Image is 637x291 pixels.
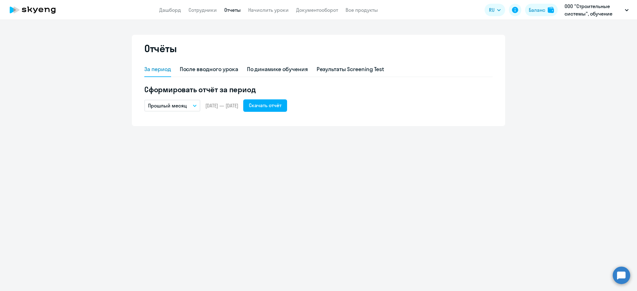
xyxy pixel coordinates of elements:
div: Результаты Screening Test [317,65,384,73]
h5: Сформировать отчёт за период [144,84,493,94]
a: Отчеты [224,7,241,13]
span: [DATE] — [DATE] [205,102,238,109]
img: balance [548,7,554,13]
button: ООО "Строительные системы", обучение [561,2,632,17]
div: После вводного урока [180,65,238,73]
div: По динамике обучения [247,65,308,73]
button: RU [485,4,505,16]
span: RU [489,6,495,14]
button: Прошлый месяц [144,100,200,111]
a: Документооборот [296,7,338,13]
p: ООО "Строительные системы", обучение [565,2,622,17]
a: Дашборд [159,7,181,13]
div: За период [144,65,171,73]
a: Сотрудники [188,7,217,13]
a: Все продукты [346,7,378,13]
a: Начислить уроки [248,7,289,13]
button: Балансbalance [525,4,558,16]
p: Прошлый месяц [148,102,187,109]
button: Скачать отчёт [243,99,287,112]
div: Баланс [529,6,545,14]
div: Скачать отчёт [249,102,281,109]
h2: Отчёты [144,42,177,55]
